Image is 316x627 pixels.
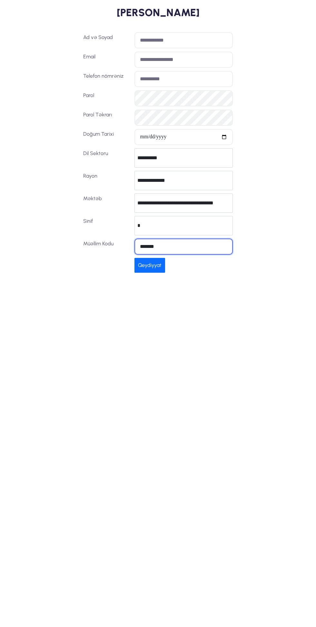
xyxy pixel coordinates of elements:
[44,6,272,19] h2: [PERSON_NAME]
[81,171,132,190] label: Rayon
[81,110,132,126] label: Parol Təkrarı
[81,90,132,106] label: Parol
[81,71,132,87] label: Telefon nömrəniz
[81,148,132,168] label: Dil Sektoru
[81,216,132,235] label: Sinif
[81,129,132,145] label: Doğum Tarixi
[81,239,132,255] label: Müəllim Kodu
[81,193,132,213] label: Məktəb
[81,52,132,68] label: Email
[81,32,132,48] label: Ad və Soyad
[134,258,165,273] button: Qeydiyyat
